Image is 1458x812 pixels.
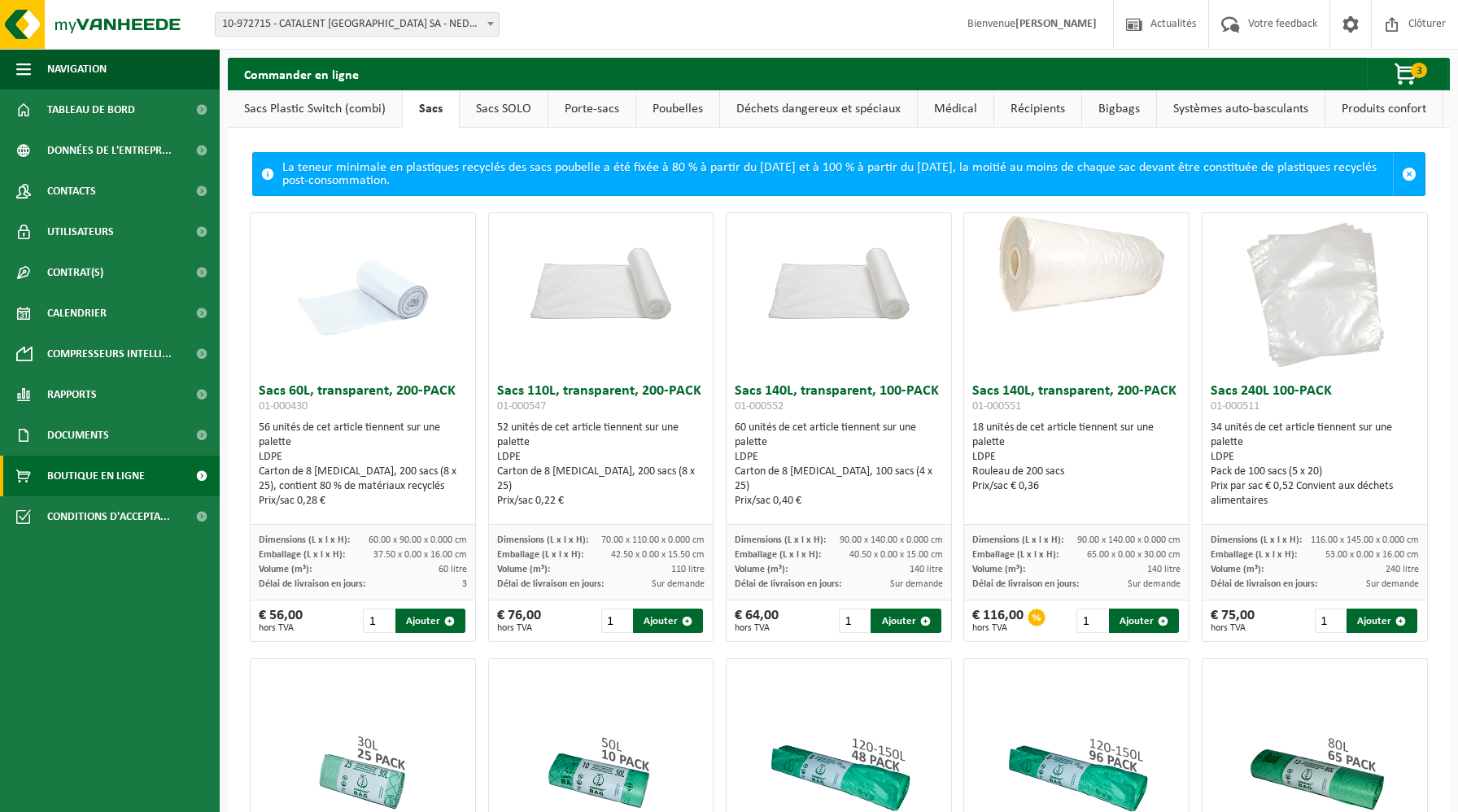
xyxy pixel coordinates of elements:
[849,550,943,560] span: 40.50 x 0.00 x 15.00 cm
[1315,609,1345,633] input: 1
[972,579,1079,589] span: Délai de livraison en jours:
[890,579,943,589] span: Sur demande
[1128,579,1181,589] span: Sur demande
[839,609,869,633] input: 1
[497,550,583,560] span: Emballage (L x l x H):
[497,579,604,589] span: Délai de livraison en jours:
[497,421,705,509] div: 52 unités de cet article tiennent sur une palette
[1311,535,1419,545] span: 116.00 x 145.00 x 0.000 cm
[1211,400,1259,413] span: 01-000511
[1211,535,1302,545] span: Dimensions (L x l x H):
[972,565,1025,574] span: Volume (m³):
[735,609,779,633] div: € 64,00
[972,550,1059,560] span: Emballage (L x l x H):
[259,421,467,509] div: 56 unités de cet article tiennent sur une palette
[497,565,550,574] span: Volume (m³):
[964,213,1189,325] img: 01-000551
[1325,550,1419,560] span: 53.00 x 0.00 x 16.00 cm
[259,609,303,633] div: € 56,00
[727,213,951,325] img: 01-000552
[1211,550,1297,560] span: Emballage (L x l x H):
[47,212,114,252] span: Utilisateurs
[871,609,941,633] button: Ajouter
[601,535,705,545] span: 70.00 x 110.00 x 0.000 cm
[47,334,172,374] span: Compresseurs intelli...
[228,90,402,128] a: Sacs Plastic Switch (combi)
[1211,465,1419,479] div: Pack de 100 sacs (5 x 20)
[735,565,788,574] span: Volume (m³):
[972,609,1024,633] div: € 116,00
[47,293,107,334] span: Calendrier
[369,535,467,545] span: 60.00 x 90.00 x 0.000 cm
[489,213,714,325] img: 01-000547
[735,550,821,560] span: Emballage (L x l x H):
[403,90,459,128] a: Sacs
[47,49,107,89] span: Navigation
[1211,609,1255,633] div: € 75,00
[735,494,943,509] div: Prix/sac 0,40 €
[1366,579,1419,589] span: Sur demande
[497,609,541,633] div: € 76,00
[1076,609,1107,633] input: 1
[972,479,1181,494] div: Prix/sac € 0,36
[972,465,1181,479] div: Rouleau de 200 sacs
[735,535,826,545] span: Dimensions (L x l x H):
[1386,565,1419,574] span: 240 litre
[1015,18,1097,30] strong: [PERSON_NAME]
[1233,213,1396,376] img: 01-000511
[1367,58,1448,90] button: 3
[735,623,779,633] span: hors TVA
[633,609,703,633] button: Ajouter
[601,609,631,633] input: 1
[47,374,97,415] span: Rapports
[497,494,705,509] div: Prix/sac 0,22 €
[259,465,467,494] div: Carton de 8 [MEDICAL_DATA], 200 sacs (8 x 25), contient 80 % de matériaux recyclés
[972,421,1181,494] div: 18 unités de cet article tiennent sur une palette
[47,252,103,293] span: Contrat(s)
[462,579,467,589] span: 3
[259,400,308,413] span: 01-000430
[1347,609,1417,633] button: Ajouter
[972,535,1063,545] span: Dimensions (L x l x H):
[439,565,467,574] span: 60 litre
[497,623,541,633] span: hors TVA
[735,400,784,413] span: 01-000552
[1211,565,1264,574] span: Volume (m³):
[373,550,467,560] span: 37.50 x 0.00 x 16.00 cm
[1109,609,1179,633] button: Ajouter
[972,450,1181,465] div: LDPE
[1211,579,1317,589] span: Délai de livraison en jours:
[460,90,548,128] a: Sacs SOLO
[972,623,1024,633] span: hors TVA
[228,58,375,89] h2: Commander en ligne
[735,450,943,465] div: LDPE
[1211,450,1419,465] div: LDPE
[1082,90,1156,128] a: Bigbags
[720,90,917,128] a: Déchets dangereux et spéciaux
[735,384,943,417] h3: Sacs 140L, transparent, 100-PACK
[1411,63,1427,78] span: 3
[1087,550,1181,560] span: 65.00 x 0.00 x 30.00 cm
[259,450,467,465] div: LDPE
[735,421,943,509] div: 60 unités de cet article tiennent sur une palette
[47,415,109,456] span: Documents
[1157,90,1325,128] a: Systèmes auto-basculants
[1211,384,1419,417] h3: Sacs 240L 100-PACK
[497,450,705,465] div: LDPE
[636,90,719,128] a: Poubelles
[259,623,303,633] span: hors TVA
[918,90,993,128] a: Médical
[47,496,170,537] span: Conditions d'accepta...
[259,550,345,560] span: Emballage (L x l x H):
[259,565,312,574] span: Volume (m³):
[395,609,465,633] button: Ajouter
[47,130,172,171] span: Données de l'entrepr...
[1211,421,1419,509] div: 34 unités de cet article tiennent sur une palette
[994,90,1081,128] a: Récipients
[47,456,145,496] span: Boutique en ligne
[652,579,705,589] span: Sur demande
[282,153,1393,195] div: La teneur minimale en plastiques recyclés des sacs poubelle a été fixée à 80 % à partir du [DATE]...
[497,465,705,494] div: Carton de 8 [MEDICAL_DATA], 200 sacs (8 x 25)
[910,565,943,574] span: 140 litre
[1211,479,1419,509] div: Prix par sac € 0,52 Convient aux déchets alimentaires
